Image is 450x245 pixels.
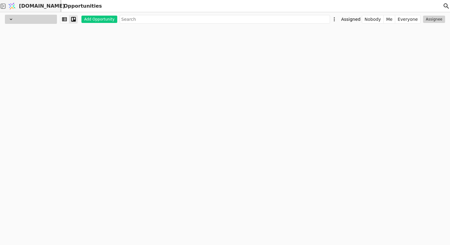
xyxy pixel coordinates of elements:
input: Search [120,15,330,24]
div: Assigned [341,15,360,24]
button: Assignee [423,16,445,23]
button: Nobody [362,15,384,24]
a: [DOMAIN_NAME] [6,0,61,12]
img: Logo [7,0,17,12]
a: Add Opportunity [78,16,117,23]
button: Everyone [395,15,420,24]
span: [DOMAIN_NAME] [19,2,65,10]
h2: Opportunities [61,2,102,10]
button: Add Opportunity [81,16,117,23]
button: Me [384,15,395,24]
